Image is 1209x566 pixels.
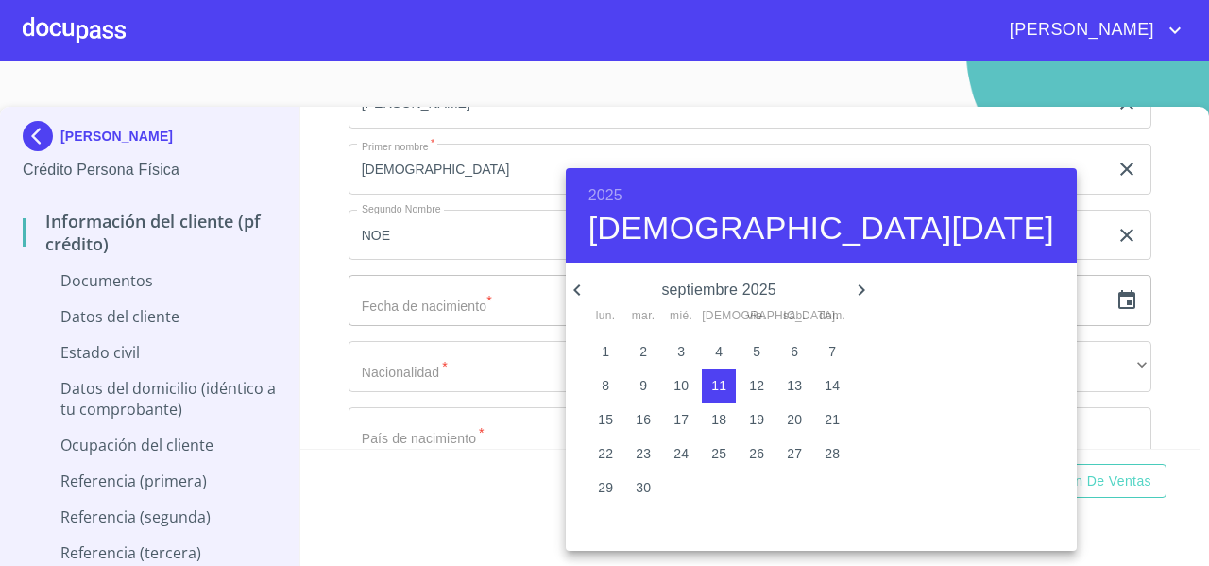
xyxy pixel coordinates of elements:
[753,342,760,361] p: 5
[777,369,811,403] button: 13
[815,403,849,437] button: 21
[588,403,622,437] button: 15
[777,307,811,326] span: sáb.
[702,307,736,326] span: [DEMOGRAPHIC_DATA].
[787,410,802,429] p: 20
[588,182,622,209] button: 2025
[664,403,698,437] button: 17
[777,437,811,472] button: 27
[664,307,698,326] span: mié.
[791,342,798,361] p: 6
[815,335,849,369] button: 7
[715,342,723,361] p: 4
[711,376,726,395] p: 11
[673,376,689,395] p: 10
[626,403,660,437] button: 16
[702,403,736,437] button: 18
[598,478,613,497] p: 29
[740,369,774,403] button: 12
[815,307,849,326] span: dom.
[825,376,840,395] p: 14
[787,444,802,463] p: 27
[815,437,849,472] button: 28
[664,335,698,369] button: 3
[673,444,689,463] p: 24
[588,437,622,472] button: 22
[636,444,651,463] p: 23
[677,342,685,361] p: 3
[626,472,660,506] button: 30
[588,279,850,301] p: septiembre 2025
[777,403,811,437] button: 20
[626,369,660,403] button: 9
[639,376,647,395] p: 9
[602,342,609,361] p: 1
[588,369,622,403] button: 8
[626,307,660,326] span: mar.
[588,307,622,326] span: lun.
[588,472,622,506] button: 29
[749,410,764,429] p: 19
[702,335,736,369] button: 4
[598,410,613,429] p: 15
[664,437,698,472] button: 24
[588,335,622,369] button: 1
[639,342,647,361] p: 2
[740,307,774,326] span: vie.
[825,444,840,463] p: 28
[636,478,651,497] p: 30
[825,410,840,429] p: 21
[673,410,689,429] p: 17
[626,437,660,472] button: 23
[740,437,774,472] button: 26
[787,376,802,395] p: 13
[815,369,849,403] button: 14
[598,444,613,463] p: 22
[636,410,651,429] p: 16
[711,410,726,429] p: 18
[702,437,736,472] button: 25
[588,209,1054,249] button: [DEMOGRAPHIC_DATA][DATE]
[828,342,836,361] p: 7
[749,444,764,463] p: 26
[626,335,660,369] button: 2
[740,335,774,369] button: 5
[602,376,609,395] p: 8
[711,444,726,463] p: 25
[749,376,764,395] p: 12
[777,335,811,369] button: 6
[702,369,736,403] button: 11
[740,403,774,437] button: 19
[664,369,698,403] button: 10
